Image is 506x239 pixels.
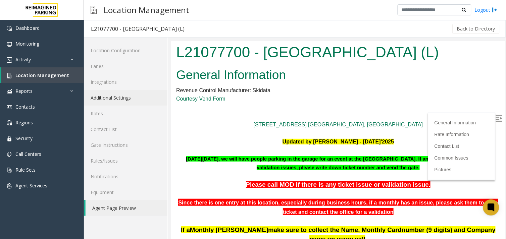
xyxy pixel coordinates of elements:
[15,56,31,63] span: Activity
[5,47,99,52] span: Revenue Control Manufacturer: Skidata
[263,79,305,84] a: General Information
[100,2,193,18] h3: Location Management
[453,24,500,34] button: Back to Directory
[492,6,498,13] img: logout
[84,184,167,200] a: Equipment
[111,98,223,104] font: Updated by [PERSON_NAME] - [DATE]'2025
[7,136,12,141] img: 'icon'
[7,26,12,31] img: 'icon'
[84,169,167,184] a: Notifications
[263,91,298,96] a: Rate Information
[10,185,19,192] span: If a
[7,105,12,110] img: 'icon'
[86,200,167,216] a: Agent Page Preview
[15,104,35,110] span: Contacts
[84,137,167,153] a: Gate Instructions
[475,6,498,13] a: Logout
[7,42,12,47] img: 'icon'
[15,167,36,173] span: Rule Sets
[7,159,327,174] font: Since there is one entry at this location, especially during business hours, if a monthly has an ...
[15,151,41,157] span: Call Centers
[7,152,12,157] img: 'icon'
[91,24,185,33] div: L21077700 - [GEOGRAPHIC_DATA] (L)
[15,119,33,126] span: Regions
[5,55,54,61] a: Courtesy Vend Form
[84,74,167,90] a: Integrations
[84,121,167,137] a: Contact List
[263,103,288,108] a: Contact List
[15,182,47,189] span: Agent Services
[7,73,12,78] img: 'icon'
[15,135,33,141] span: Security
[5,25,329,43] h2: General Information
[263,126,281,131] a: Pictures
[15,115,319,129] font: [DATE][DATE], we will have people parking in the garage for an event at the [GEOGRAPHIC_DATA]. If...
[91,2,97,18] img: pageIcon
[231,185,257,192] span: number (
[84,153,167,169] a: Rules/Issues
[15,41,39,47] span: Monitoring
[263,114,297,120] a: Common Issues
[7,57,12,63] img: 'icon'
[84,58,167,74] a: Lanes
[97,185,231,192] span: make sure to collect the Name, Monthly Card
[19,185,97,192] span: Monthly [PERSON_NAME]
[83,81,252,86] a: [STREET_ADDRESS] [GEOGRAPHIC_DATA], [GEOGRAPHIC_DATA]
[7,183,12,189] img: 'icon'
[75,140,260,147] font: Please call MOD if there is any ticket issue or validation issue.
[7,89,12,94] img: 'icon'
[84,106,167,121] a: Rates
[1,67,84,83] a: Location Management
[15,25,40,31] span: Dashboard
[5,1,329,22] h1: L21077700 - [GEOGRAPHIC_DATA] (L)
[84,90,167,106] a: Additional Settings
[7,168,12,173] img: 'icon'
[324,74,331,81] img: Open/Close Sidebar Menu
[7,120,12,126] img: 'icon'
[15,88,33,94] span: Reports
[15,72,69,78] span: Location Management
[84,43,167,58] a: Location Configuration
